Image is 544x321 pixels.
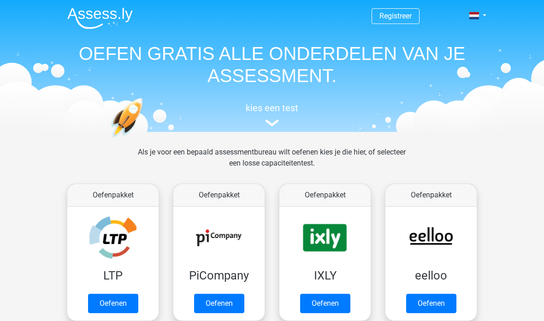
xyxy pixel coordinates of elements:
img: Assessly [67,7,133,29]
h1: OEFEN GRATIS ALLE ONDERDELEN VAN JE ASSESSMENT. [60,42,484,87]
a: kies een test [60,102,484,127]
a: Oefenen [406,294,456,313]
a: Oefenen [300,294,350,313]
div: Als je voor een bepaald assessmentbureau wilt oefenen kies je die hier, of selecteer een losse ca... [130,147,413,180]
a: Oefenen [194,294,244,313]
a: Oefenen [88,294,138,313]
img: oefenen [111,98,178,181]
img: assessment [265,119,279,126]
h5: kies een test [60,102,484,113]
a: Registreer [379,12,412,20]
